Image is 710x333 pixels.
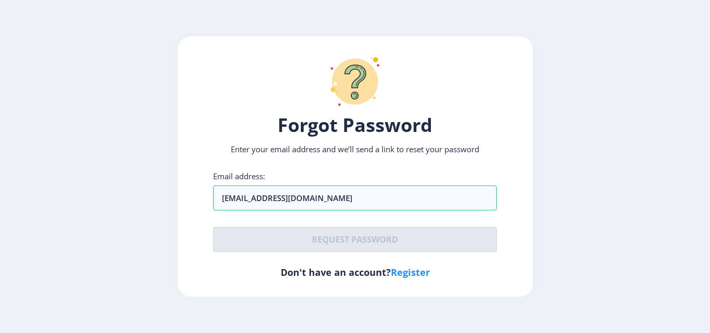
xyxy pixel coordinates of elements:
img: question-mark [324,50,386,113]
p: Enter your email address and we’ll send a link to reset your password [213,144,497,154]
h6: Don't have an account? [213,266,497,278]
h1: Forgot Password [213,113,497,138]
input: Email address [213,185,497,210]
a: Register [391,266,430,278]
label: Email address: [213,171,265,181]
button: Request password [213,227,497,252]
